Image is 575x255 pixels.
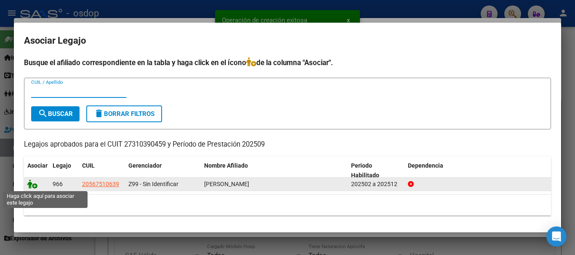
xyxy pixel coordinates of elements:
datatable-header-cell: Asociar [24,157,49,184]
button: Borrar Filtros [86,105,162,122]
h2: Asociar Legajo [24,33,551,49]
div: 1 registros [24,195,551,216]
span: Legajo [53,162,71,169]
span: CUIL [82,162,95,169]
span: Periodo Habilitado [351,162,379,179]
datatable-header-cell: Dependencia [405,157,551,184]
div: Open Intercom Messenger [546,226,567,247]
span: Asociar [27,162,48,169]
mat-icon: delete [94,108,104,118]
p: Legajos aprobados para el CUIT 27310390459 y Período de Prestación 202509 [24,139,551,150]
datatable-header-cell: Nombre Afiliado [201,157,348,184]
datatable-header-cell: Legajo [49,157,79,184]
button: Buscar [31,106,80,121]
datatable-header-cell: Gerenciador [125,157,201,184]
mat-icon: search [38,108,48,118]
datatable-header-cell: Periodo Habilitado [348,157,405,184]
span: Buscar [38,110,73,118]
span: Dependencia [408,162,443,169]
div: 202502 a 202512 [351,179,401,189]
span: Borrar Filtros [94,110,154,118]
h4: Busque el afiliado correspondiente en la tabla y haga click en el ícono de la columna "Asociar". [24,57,551,68]
span: Z99 - Sin Identificar [128,181,178,187]
span: Nombre Afiliado [204,162,248,169]
span: 966 [53,181,63,187]
datatable-header-cell: CUIL [79,157,125,184]
span: Gerenciador [128,162,162,169]
span: 20567510639 [82,181,119,187]
span: DEBIA GUERRERO CALEB [204,181,249,187]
